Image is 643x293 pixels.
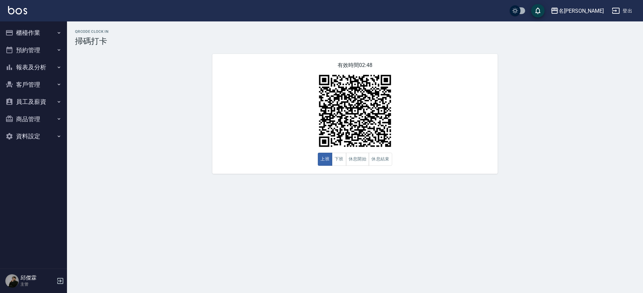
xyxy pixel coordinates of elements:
button: 資料設定 [3,128,64,145]
button: 休息開始 [346,153,369,166]
button: 預約管理 [3,42,64,59]
div: 有效時間 02:48 [212,54,498,174]
button: 員工及薪資 [3,93,64,111]
h2: QRcode Clock In [75,29,635,34]
h3: 掃碼打卡 [75,36,635,46]
button: 下班 [332,153,346,166]
img: Person [5,274,19,288]
button: 上班 [318,153,332,166]
button: 商品管理 [3,111,64,128]
button: 櫃檯作業 [3,24,64,42]
img: Logo [8,6,27,14]
h5: 邱傑霖 [20,275,55,281]
button: save [531,4,545,17]
button: 名[PERSON_NAME] [548,4,606,18]
div: 名[PERSON_NAME] [559,7,604,15]
button: 登出 [609,5,635,17]
p: 主管 [20,281,55,287]
button: 客戶管理 [3,76,64,93]
button: 休息結束 [369,153,392,166]
button: 報表及分析 [3,59,64,76]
